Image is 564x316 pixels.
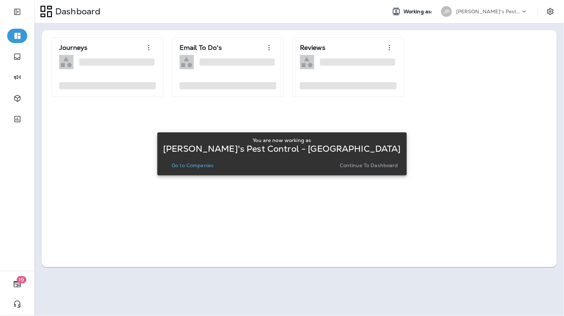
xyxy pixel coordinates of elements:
button: Settings [544,5,557,18]
p: You are now working as [253,137,311,143]
p: Journeys [59,44,87,51]
span: 19 [17,276,27,283]
button: Expand Sidebar [7,5,27,19]
p: Dashboard [52,6,100,17]
button: Continue to Dashboard [337,160,401,170]
button: 19 [7,277,27,291]
p: [PERSON_NAME]'s Pest Control - [GEOGRAPHIC_DATA] [163,146,401,152]
div: JP [441,6,452,17]
p: Continue to Dashboard [340,162,398,168]
span: Working as: [403,9,434,15]
button: Go to Companies [169,160,216,170]
p: Go to Companies [172,162,214,168]
p: [PERSON_NAME]'s Pest Control - [GEOGRAPHIC_DATA] [456,9,521,14]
